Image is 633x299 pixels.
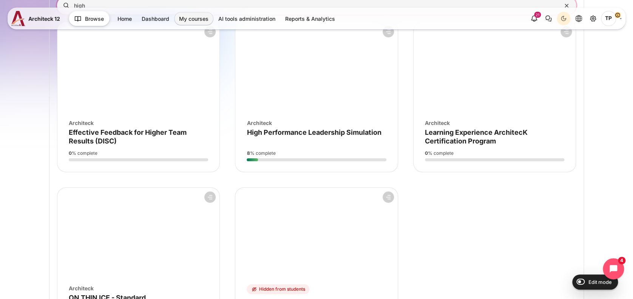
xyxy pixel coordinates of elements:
a: Home [113,12,136,25]
div: % complete [69,150,208,157]
a: Site administration [586,12,600,25]
a: AI tools administration [214,12,280,25]
a: My courses [174,12,213,25]
div: % complete [247,150,386,157]
div: 21 [534,12,541,18]
button: There are 0 unread conversations [542,12,555,25]
div: Architeck [247,119,386,127]
div: % complete [425,150,564,157]
a: Effective Feedback for Higher Team Results​ (DISC) [69,128,187,145]
strong: 0 [425,150,428,156]
strong: 0 [69,150,72,156]
a: High Performance Leadership Simulation [247,128,381,136]
strong: 8 [247,150,250,156]
div: Dark Mode [558,13,569,24]
img: A12 [11,11,25,26]
a: Dashboard [137,12,174,25]
div: Architeck [69,284,208,292]
a: Learning Experience ArchitecK Certification Program [425,128,528,145]
button: Languages [572,12,585,25]
span: Thanyaphon Pongpaichet [601,11,616,26]
span: Edit mode [588,279,612,285]
a: A12 A12 Architeck 12 [11,11,63,26]
div: Show notification window with 21 new notifications [527,12,541,25]
span: Hidden from students [247,284,309,294]
button: Light Mode Dark Mode [557,12,570,25]
span: Architeck 12 [28,15,60,23]
div: Architeck [69,119,208,127]
button: Browse [69,11,110,26]
span: Browse [85,15,104,23]
div: Architeck [425,119,564,127]
a: User menu [601,11,622,26]
a: Reports & Analytics [281,12,340,25]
